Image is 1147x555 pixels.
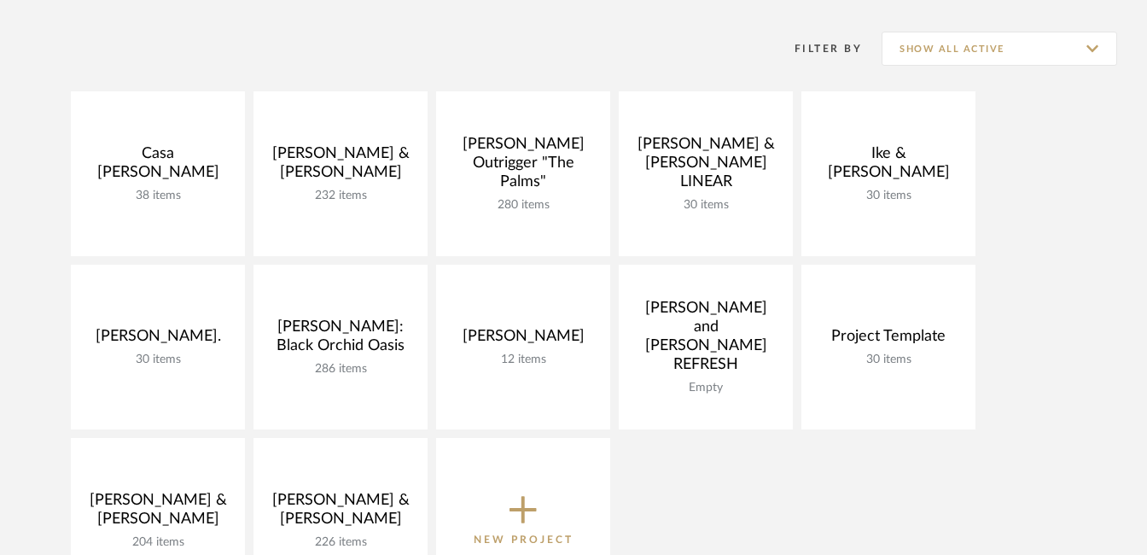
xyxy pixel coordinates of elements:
[815,327,962,353] div: Project Template
[450,135,597,198] div: [PERSON_NAME] Outrigger "The Palms"
[267,362,414,377] div: 286 items
[267,491,414,535] div: [PERSON_NAME] & [PERSON_NAME]
[450,353,597,367] div: 12 items
[267,535,414,550] div: 226 items
[632,135,779,198] div: [PERSON_NAME] & [PERSON_NAME] LINEAR
[632,299,779,381] div: [PERSON_NAME] and [PERSON_NAME] REFRESH
[450,198,597,213] div: 280 items
[84,327,231,353] div: [PERSON_NAME].
[267,318,414,362] div: [PERSON_NAME]: Black Orchid Oasis
[84,535,231,550] div: 204 items
[84,189,231,203] div: 38 items
[84,353,231,367] div: 30 items
[84,491,231,535] div: [PERSON_NAME] & [PERSON_NAME]
[84,144,231,189] div: Casa [PERSON_NAME]
[267,144,414,189] div: [PERSON_NAME] & [PERSON_NAME]
[815,144,962,189] div: Ike & [PERSON_NAME]
[632,381,779,395] div: Empty
[474,531,573,548] p: New Project
[772,40,862,57] div: Filter By
[267,189,414,203] div: 232 items
[450,327,597,353] div: [PERSON_NAME]
[815,353,962,367] div: 30 items
[815,189,962,203] div: 30 items
[632,198,779,213] div: 30 items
